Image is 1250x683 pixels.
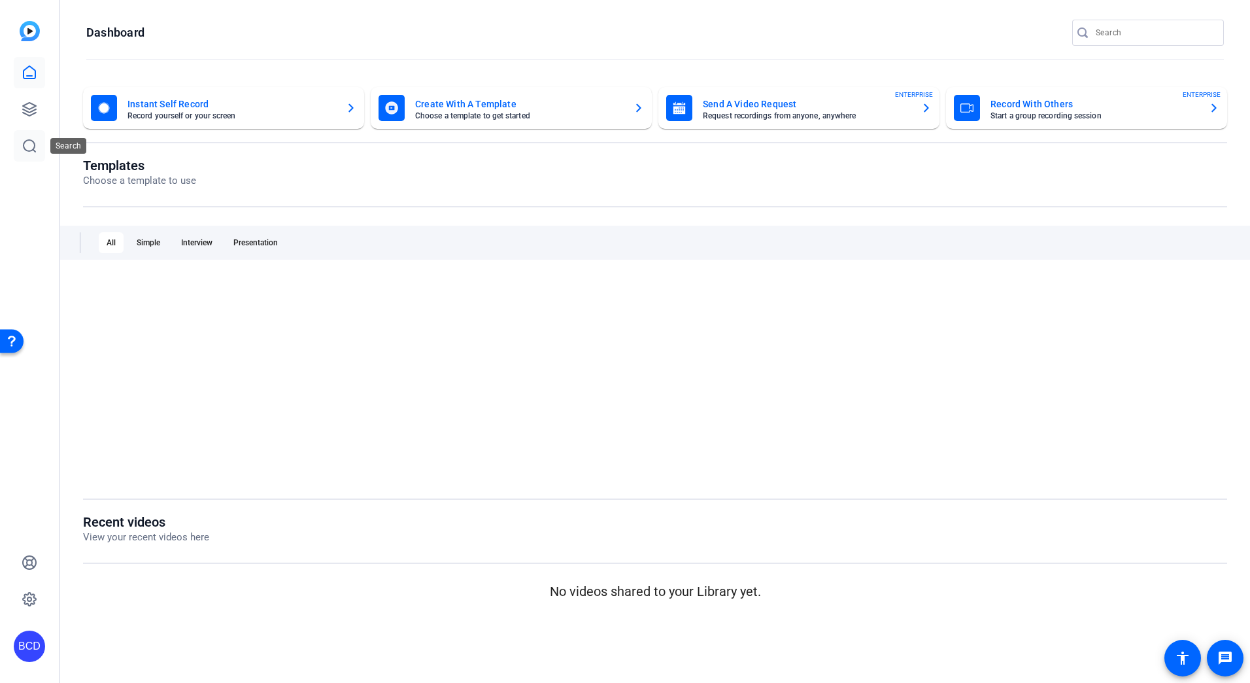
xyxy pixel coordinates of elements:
[83,514,209,530] h1: Recent videos
[703,112,911,120] mat-card-subtitle: Request recordings from anyone, anywhere
[127,96,335,112] mat-card-title: Instant Self Record
[1217,650,1233,666] mat-icon: message
[1175,650,1191,666] mat-icon: accessibility
[129,232,168,253] div: Simple
[83,173,196,188] p: Choose a template to use
[83,158,196,173] h1: Templates
[226,232,286,253] div: Presentation
[1183,90,1221,99] span: ENTERPRISE
[20,21,40,41] img: blue-gradient.svg
[415,112,623,120] mat-card-subtitle: Choose a template to get started
[14,631,45,662] div: BCD
[895,90,933,99] span: ENTERPRISE
[50,138,86,154] div: Search
[127,112,335,120] mat-card-subtitle: Record yourself or your screen
[173,232,220,253] div: Interview
[86,25,144,41] h1: Dashboard
[371,87,652,129] button: Create With A TemplateChoose a template to get started
[1096,25,1213,41] input: Search
[83,582,1227,601] p: No videos shared to your Library yet.
[703,96,911,112] mat-card-title: Send A Video Request
[83,530,209,545] p: View your recent videos here
[99,232,124,253] div: All
[946,87,1227,129] button: Record With OthersStart a group recording sessionENTERPRISE
[990,96,1198,112] mat-card-title: Record With Others
[415,96,623,112] mat-card-title: Create With A Template
[658,87,939,129] button: Send A Video RequestRequest recordings from anyone, anywhereENTERPRISE
[990,112,1198,120] mat-card-subtitle: Start a group recording session
[83,87,364,129] button: Instant Self RecordRecord yourself or your screen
